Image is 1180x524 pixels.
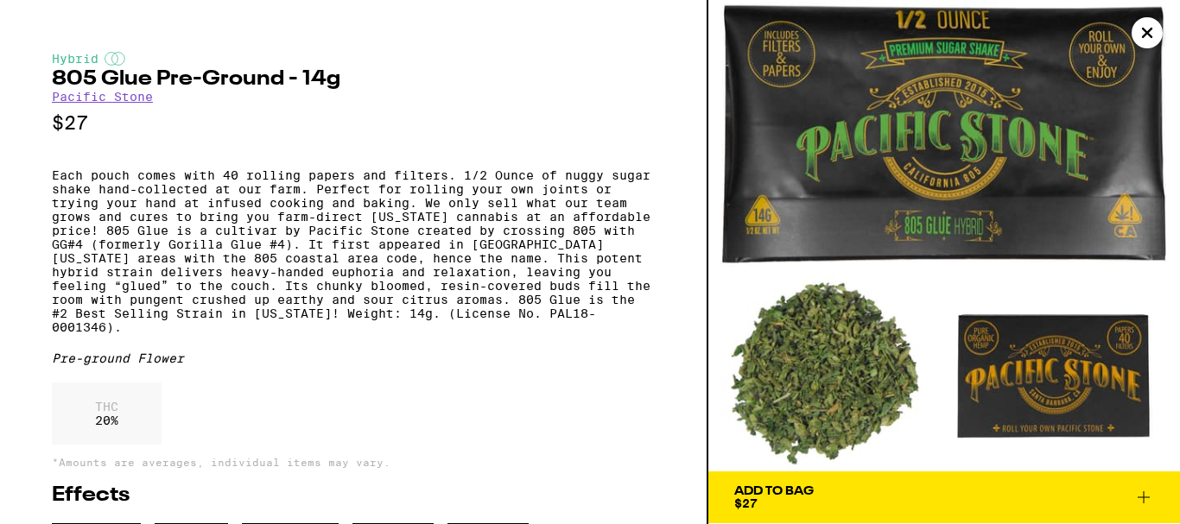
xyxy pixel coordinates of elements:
[1132,17,1163,48] button: Close
[95,400,118,414] p: THC
[708,471,1180,523] button: Add To Bag$27
[52,351,655,365] div: Pre-ground Flower
[52,52,655,66] div: Hybrid
[734,485,814,497] div: Add To Bag
[734,496,758,510] span: $27
[52,168,655,334] p: Each pouch comes with 40 rolling papers and filters. 1/2 Ounce of nuggy sugar shake hand-collecte...
[52,69,655,90] h2: 805 Glue Pre-Ground - 14g
[52,90,153,104] a: Pacific Stone
[105,52,125,66] img: hybridColor.svg
[10,12,124,26] span: Hi. Need any help?
[52,485,655,506] h2: Effects
[52,382,162,445] div: 20 %
[52,457,655,468] p: *Amounts are averages, individual items may vary.
[52,112,655,134] p: $27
